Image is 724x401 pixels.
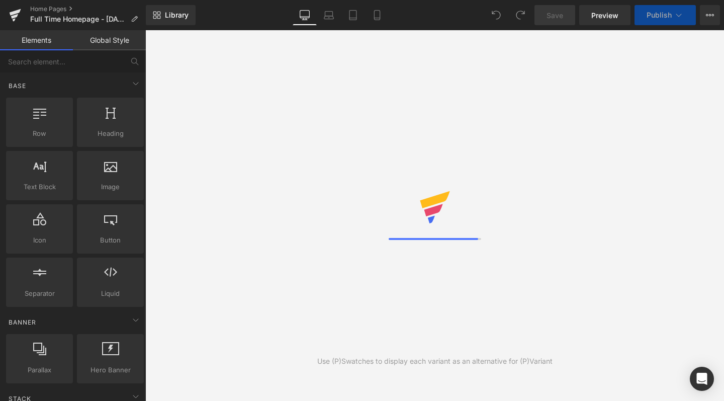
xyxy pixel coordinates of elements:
[9,235,70,246] span: Icon
[635,5,696,25] button: Publish
[165,11,189,20] span: Library
[647,11,672,19] span: Publish
[80,288,141,299] span: Liquid
[317,5,341,25] a: Laptop
[80,128,141,139] span: Heading
[8,81,27,91] span: Base
[73,30,146,50] a: Global Style
[80,182,141,192] span: Image
[579,5,630,25] a: Preview
[9,128,70,139] span: Row
[690,367,714,391] div: Open Intercom Messenger
[591,10,618,21] span: Preview
[317,356,553,367] div: Use (P)Swatches to display each variant as an alternative for (P)Variant
[293,5,317,25] a: Desktop
[341,5,365,25] a: Tablet
[365,5,389,25] a: Mobile
[30,15,127,23] span: Full Time Homepage - [DATE] 10:40:7
[80,365,141,375] span: Hero Banner
[30,5,146,13] a: Home Pages
[80,235,141,246] span: Button
[486,5,506,25] button: Undo
[9,182,70,192] span: Text Block
[700,5,720,25] button: More
[510,5,530,25] button: Redo
[8,317,37,327] span: Banner
[146,5,196,25] a: New Library
[9,365,70,375] span: Parallax
[547,10,563,21] span: Save
[9,288,70,299] span: Separator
